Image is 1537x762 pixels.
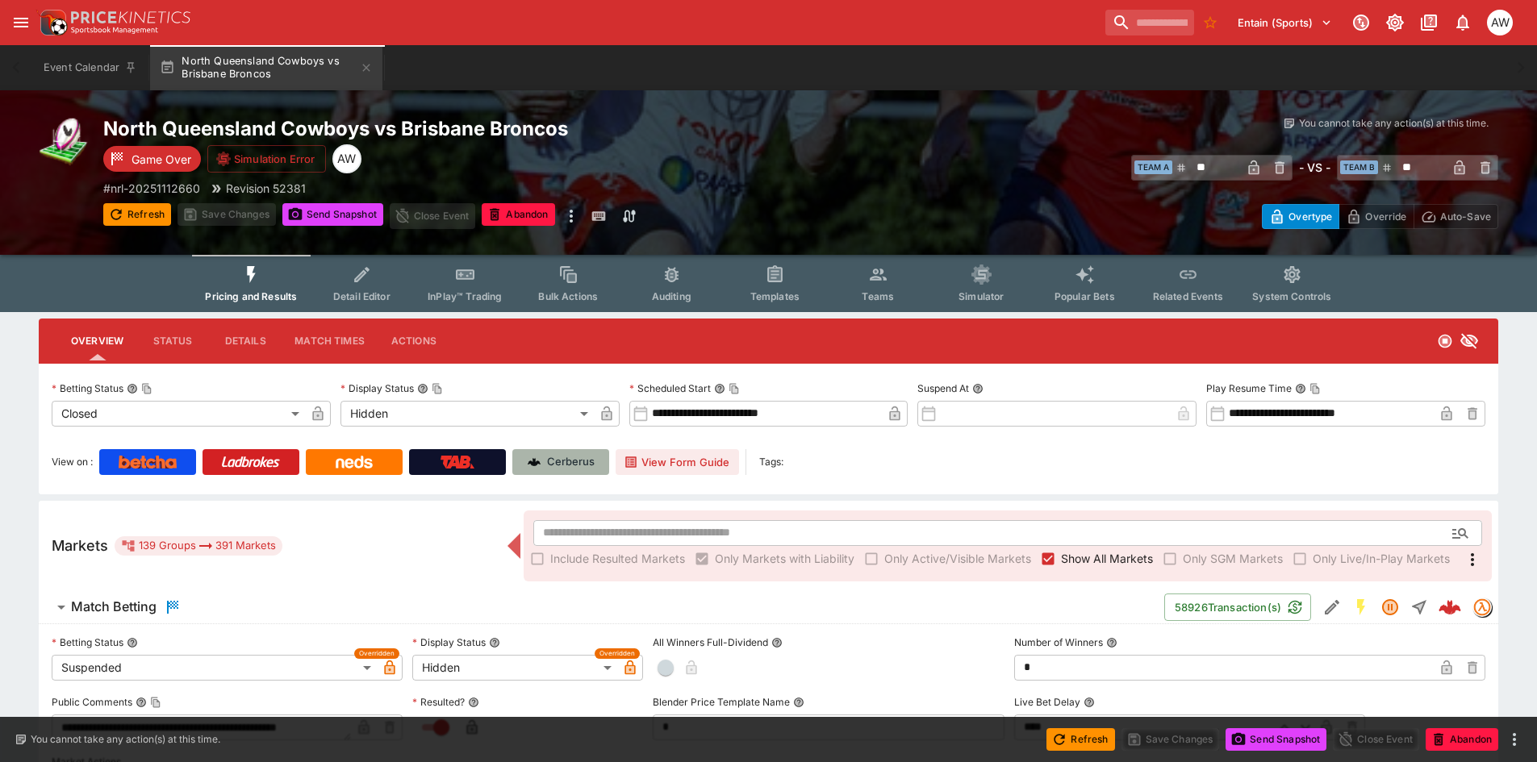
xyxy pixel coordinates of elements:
div: Ayden Walker [1487,10,1513,35]
button: Status [136,322,209,360]
svg: Hidden [1460,331,1479,351]
p: Resulted? [412,695,465,709]
div: Ayden Walker [332,144,361,173]
button: Abandon [482,203,554,226]
p: Live Bet Delay [1014,695,1080,709]
button: Betting StatusCopy To Clipboard [127,383,138,394]
button: Event Calendar [34,45,147,90]
button: Straight [1405,593,1434,622]
span: Include Resulted Markets [550,550,685,567]
span: Only Markets with Liability [715,550,854,567]
span: InPlay™ Trading [428,290,502,302]
svg: More [1463,550,1482,569]
span: Pricing and Results [205,290,297,302]
span: Auditing [652,290,691,302]
p: Play Resume Time [1206,381,1292,395]
span: Team B [1340,160,1378,174]
p: Number of Winners [1014,635,1103,649]
button: Notifications [1448,8,1477,37]
button: Send Snapshot [282,203,383,226]
div: Hidden [412,655,617,681]
svg: Closed [1437,333,1453,349]
button: Copy To Clipboard [432,383,443,394]
button: Ayden Walker [1482,5,1518,40]
button: Simulation Error [207,145,326,173]
button: SGM Enabled [1347,593,1376,622]
button: Play Resume TimeCopy To Clipboard [1295,383,1306,394]
p: All Winners Full-Dividend [653,635,768,649]
p: Override [1365,208,1406,225]
p: Overtype [1288,208,1332,225]
span: Templates [750,290,800,302]
img: rugby_league.png [39,116,90,168]
div: Closed [52,401,305,427]
button: Documentation [1414,8,1443,37]
h5: Markets [52,536,108,555]
p: Game Over [132,151,191,168]
div: dfec1b62-7b40-44f2-abca-9cab906646a7 [1439,596,1461,618]
button: Copy To Clipboard [729,383,740,394]
span: Show All Markets [1061,550,1153,567]
img: Cerberus [528,456,541,468]
button: Edit Detail [1318,593,1347,622]
button: Refresh [103,203,171,226]
img: PriceKinetics Logo [36,6,68,39]
span: Mark an event as closed and abandoned. [1426,730,1498,746]
img: TabNZ [441,456,474,468]
p: Suspend At [917,381,969,395]
div: 139 Groups 391 Markets [121,536,276,556]
div: Start From [1262,204,1498,229]
span: Only Active/Visible Markets [884,550,1031,567]
p: Public Comments [52,695,132,709]
button: Suspend At [972,383,984,394]
button: Display Status [489,637,500,648]
button: Override [1339,204,1414,229]
p: Scheduled Start [629,381,711,395]
p: Display Status [412,635,486,649]
span: Only Live/In-Play Markets [1313,550,1450,567]
button: Overtype [1262,204,1339,229]
p: Blender Price Template Name [653,695,790,709]
button: Details [209,322,282,360]
button: View Form Guide [616,449,739,475]
button: North Queensland Cowboys vs Brisbane Broncos [150,45,382,90]
div: Hidden [340,401,594,427]
img: tradingmodel [1473,598,1491,616]
button: Match Times [282,322,378,360]
button: Connected to PK [1347,8,1376,37]
button: Send Snapshot [1226,728,1326,751]
p: Copy To Clipboard [103,180,200,197]
button: more [1505,730,1524,749]
button: Actions [378,322,450,360]
span: Detail Editor [333,290,391,302]
button: Blender Price Template Name [793,697,804,708]
span: Bulk Actions [538,290,598,302]
div: tradingmodel [1472,598,1492,617]
a: dfec1b62-7b40-44f2-abca-9cab906646a7 [1434,591,1466,623]
p: Auto-Save [1440,208,1491,225]
span: System Controls [1252,290,1331,302]
button: Copy To Clipboard [1309,383,1321,394]
p: Display Status [340,381,414,395]
button: Refresh [1046,728,1114,751]
button: Abandon [1426,728,1498,751]
button: Suspended [1376,593,1405,622]
label: View on : [52,449,93,475]
button: Select Tenant [1228,10,1342,35]
div: Event type filters [192,255,1344,312]
p: Cerberus [547,454,595,470]
button: Match Betting [39,591,1164,623]
button: No Bookmarks [1197,10,1223,35]
p: Revision 52381 [226,180,306,197]
img: Sportsbook Management [71,27,158,34]
span: Only SGM Markets [1183,550,1283,567]
button: Copy To Clipboard [141,383,152,394]
p: You cannot take any action(s) at this time. [31,732,220,747]
h6: - VS - [1299,159,1330,176]
button: Display StatusCopy To Clipboard [417,383,428,394]
span: Mark an event as closed and abandoned. [482,206,554,222]
button: Live Bet Delay [1084,697,1095,708]
span: Teams [862,290,894,302]
span: Simulator [959,290,1004,302]
button: Toggle light/dark mode [1380,8,1410,37]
